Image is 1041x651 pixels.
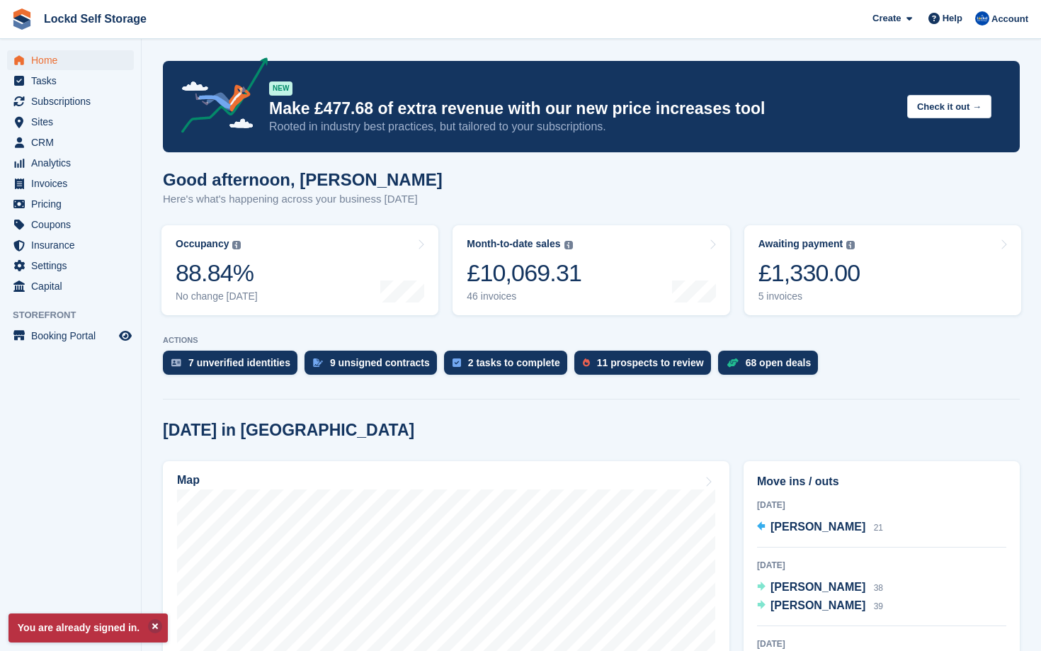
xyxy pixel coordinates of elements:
div: 68 open deals [746,357,812,368]
span: Invoices [31,174,116,193]
span: Storefront [13,308,141,322]
div: 2 tasks to complete [468,357,560,368]
a: menu [7,194,134,214]
a: 11 prospects to review [574,351,718,382]
img: task-75834270c22a3079a89374b754ae025e5fb1db73e45f91037f5363f120a921f8.svg [453,358,461,367]
span: Settings [31,256,116,276]
span: Create [872,11,901,26]
img: icon-info-grey-7440780725fd019a000dd9b08b2336e03edf1995a4989e88bcd33f0948082b44.svg [564,241,573,249]
div: [DATE] [757,559,1006,572]
a: menu [7,91,134,111]
div: Occupancy [176,238,229,250]
div: Awaiting payment [758,238,843,250]
button: Check it out → [907,95,991,118]
div: £10,069.31 [467,259,581,288]
a: [PERSON_NAME] 38 [757,579,883,597]
img: icon-info-grey-7440780725fd019a000dd9b08b2336e03edf1995a4989e88bcd33f0948082b44.svg [846,241,855,249]
a: menu [7,215,134,234]
img: prospect-51fa495bee0391a8d652442698ab0144808aea92771e9ea1ae160a38d050c398.svg [583,358,590,367]
a: 68 open deals [718,351,826,382]
a: menu [7,50,134,70]
div: No change [DATE] [176,290,258,302]
a: menu [7,71,134,91]
div: 88.84% [176,259,258,288]
a: Preview store [117,327,134,344]
p: Make £477.68 of extra revenue with our new price increases tool [269,98,896,119]
img: verify_identity-adf6edd0f0f0b5bbfe63781bf79b02c33cf7c696d77639b501bdc392416b5a36.svg [171,358,181,367]
a: [PERSON_NAME] 39 [757,597,883,616]
a: [PERSON_NAME] 21 [757,519,883,537]
span: Sites [31,112,116,132]
a: menu [7,174,134,193]
span: CRM [31,132,116,152]
span: [PERSON_NAME] [770,599,865,611]
img: stora-icon-8386f47178a22dfd0bd8f6a31ec36ba5ce8667c1dd55bd0f319d3a0aa187defe.svg [11,9,33,30]
p: Here's what's happening across your business [DATE] [163,191,443,208]
div: £1,330.00 [758,259,860,288]
img: deal-1b604bf984904fb50ccaf53a9ad4b4a5d6e5aea283cecdc64d6e3604feb123c2.svg [727,358,739,368]
a: menu [7,256,134,276]
a: menu [7,276,134,296]
p: You are already signed in. [8,613,168,642]
span: Capital [31,276,116,296]
a: Awaiting payment £1,330.00 5 invoices [744,225,1021,315]
span: 39 [874,601,883,611]
span: Tasks [31,71,116,91]
span: Pricing [31,194,116,214]
div: 5 invoices [758,290,860,302]
a: menu [7,153,134,173]
span: [PERSON_NAME] [770,581,865,593]
span: Analytics [31,153,116,173]
p: ACTIONS [163,336,1020,345]
span: Subscriptions [31,91,116,111]
span: [PERSON_NAME] [770,521,865,533]
span: Home [31,50,116,70]
a: menu [7,132,134,152]
a: Occupancy 88.84% No change [DATE] [161,225,438,315]
img: Jonny Bleach [975,11,989,26]
a: Lockd Self Storage [38,7,152,30]
a: 2 tasks to complete [444,351,574,382]
a: 7 unverified identities [163,351,305,382]
h2: Map [177,474,200,487]
div: 11 prospects to review [597,357,704,368]
img: contract_signature_icon-13c848040528278c33f63329250d36e43548de30e8caae1d1a13099fd9432cc5.svg [313,358,323,367]
a: menu [7,112,134,132]
div: 9 unsigned contracts [330,357,430,368]
img: price-adjustments-announcement-icon-8257ccfd72463d97f412b2fc003d46551f7dbcb40ab6d574587a9cd5c0d94... [169,57,268,138]
span: Coupons [31,215,116,234]
div: [DATE] [757,638,1006,650]
div: [DATE] [757,499,1006,511]
span: Booking Portal [31,326,116,346]
span: Help [943,11,962,26]
div: 46 invoices [467,290,581,302]
h2: [DATE] in [GEOGRAPHIC_DATA] [163,421,414,440]
a: 9 unsigned contracts [305,351,444,382]
a: menu [7,235,134,255]
div: Month-to-date sales [467,238,560,250]
div: NEW [269,81,292,96]
img: icon-info-grey-7440780725fd019a000dd9b08b2336e03edf1995a4989e88bcd33f0948082b44.svg [232,241,241,249]
h2: Move ins / outs [757,473,1006,490]
a: menu [7,326,134,346]
a: Month-to-date sales £10,069.31 46 invoices [453,225,729,315]
span: 38 [874,583,883,593]
h1: Good afternoon, [PERSON_NAME] [163,170,443,189]
p: Rooted in industry best practices, but tailored to your subscriptions. [269,119,896,135]
div: 7 unverified identities [188,357,290,368]
span: 21 [874,523,883,533]
span: Account [991,12,1028,26]
span: Insurance [31,235,116,255]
